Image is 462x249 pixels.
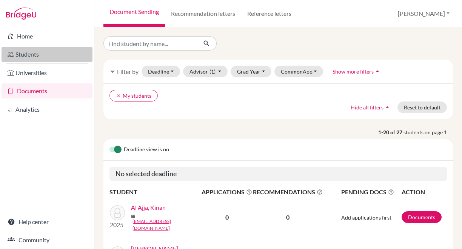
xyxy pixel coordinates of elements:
i: clear [116,93,121,98]
span: APPLICATIONS [202,188,252,197]
button: CommonApp [274,66,323,77]
p: 0 [253,213,323,222]
span: students on page 1 [403,128,453,136]
button: [PERSON_NAME] [394,6,453,21]
span: mail [131,214,136,218]
a: Documents [402,211,442,223]
i: arrow_drop_up [374,68,381,75]
span: Hide all filters [351,104,383,111]
a: Community [2,232,92,247]
button: Hide all filtersarrow_drop_up [344,101,397,113]
strong: 1-20 of 27 [378,128,403,136]
button: Reset to default [397,101,447,113]
img: Bridge-U [6,8,36,20]
button: Show more filtersarrow_drop_up [326,66,388,77]
span: RECOMMENDATIONS [253,188,323,197]
input: Find student by name... [103,36,197,51]
button: Advisor(1) [183,66,228,77]
span: (1) [209,68,216,75]
span: Add applications first [341,214,391,221]
p: 2025 [110,220,125,229]
span: PENDING DOCS [341,188,401,197]
a: Students [2,47,92,62]
span: Deadline view is on [124,145,169,154]
b: 0 [225,214,229,221]
a: Al Ajja, Kinan [131,203,166,212]
h5: No selected deadline [109,167,447,181]
i: filter_list [109,68,115,74]
i: arrow_drop_up [383,103,391,111]
span: Filter by [117,68,139,75]
a: Help center [2,214,92,229]
a: Universities [2,65,92,80]
a: Home [2,29,92,44]
button: Deadline [142,66,180,77]
button: clearMy students [109,90,158,101]
button: Grad Year [231,66,271,77]
span: Show more filters [333,68,374,75]
img: Al Ajja, Kinan [110,205,125,220]
a: Analytics [2,102,92,117]
th: ACTION [401,187,447,197]
a: [EMAIL_ADDRESS][DOMAIN_NAME] [132,218,206,232]
a: Documents [2,83,92,98]
th: STUDENT [109,187,201,197]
